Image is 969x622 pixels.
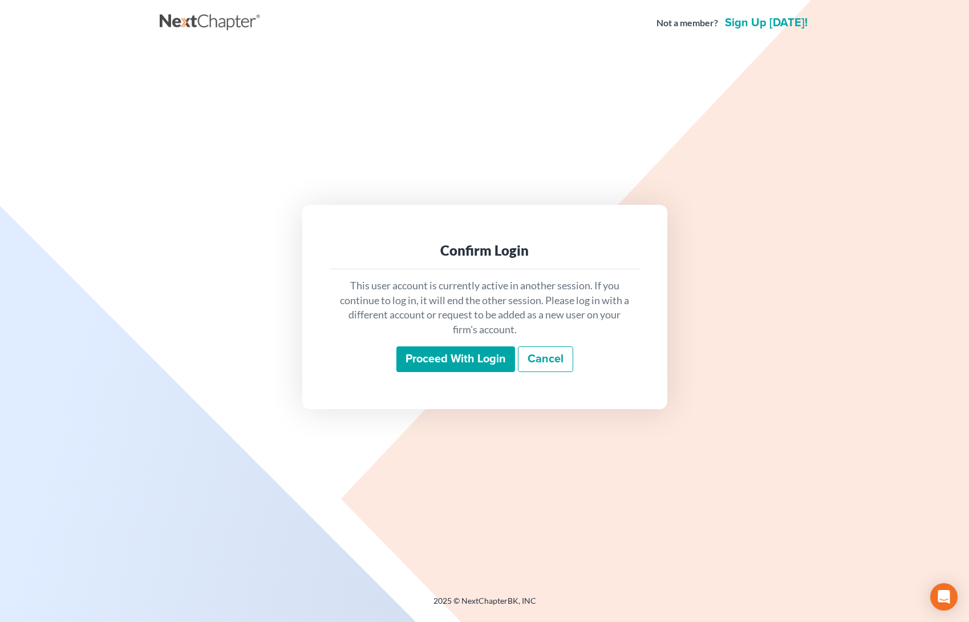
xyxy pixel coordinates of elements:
a: Cancel [518,346,573,373]
p: This user account is currently active in another session. If you continue to log in, it will end ... [339,278,631,337]
div: Open Intercom Messenger [930,583,958,611]
input: Proceed with login [396,346,515,373]
div: Confirm Login [339,241,631,260]
strong: Not a member? [656,17,718,30]
a: Sign up [DATE]! [723,17,810,29]
div: 2025 © NextChapterBK, INC [160,595,810,616]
